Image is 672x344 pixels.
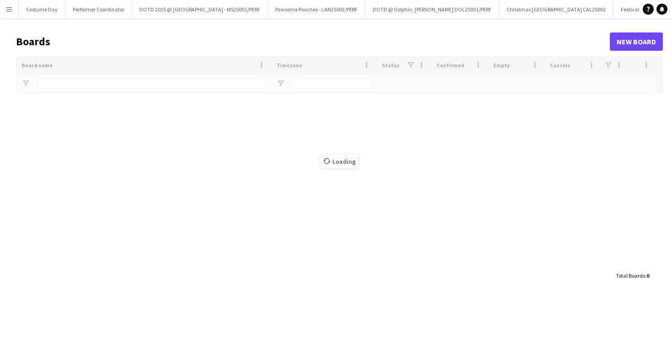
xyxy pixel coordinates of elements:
[65,0,132,18] button: Performer Coordinator
[320,155,358,168] span: Loading
[646,272,649,279] span: 0
[499,0,613,18] button: Christmas [GEOGRAPHIC_DATA] CAL25002
[268,0,365,18] button: Pawsome Pooches - LAN25003/PERF
[19,0,65,18] button: Costume Day
[16,35,610,48] h1: Boards
[616,267,649,285] div: :
[365,0,499,18] button: DOTD @ Dolphin, [PERSON_NAME] DOL25001/PERF
[132,0,268,18] button: DOTD 2025 @ [GEOGRAPHIC_DATA] - MS25001/PERF
[616,272,645,279] span: Total Boards
[610,32,663,51] a: New Board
